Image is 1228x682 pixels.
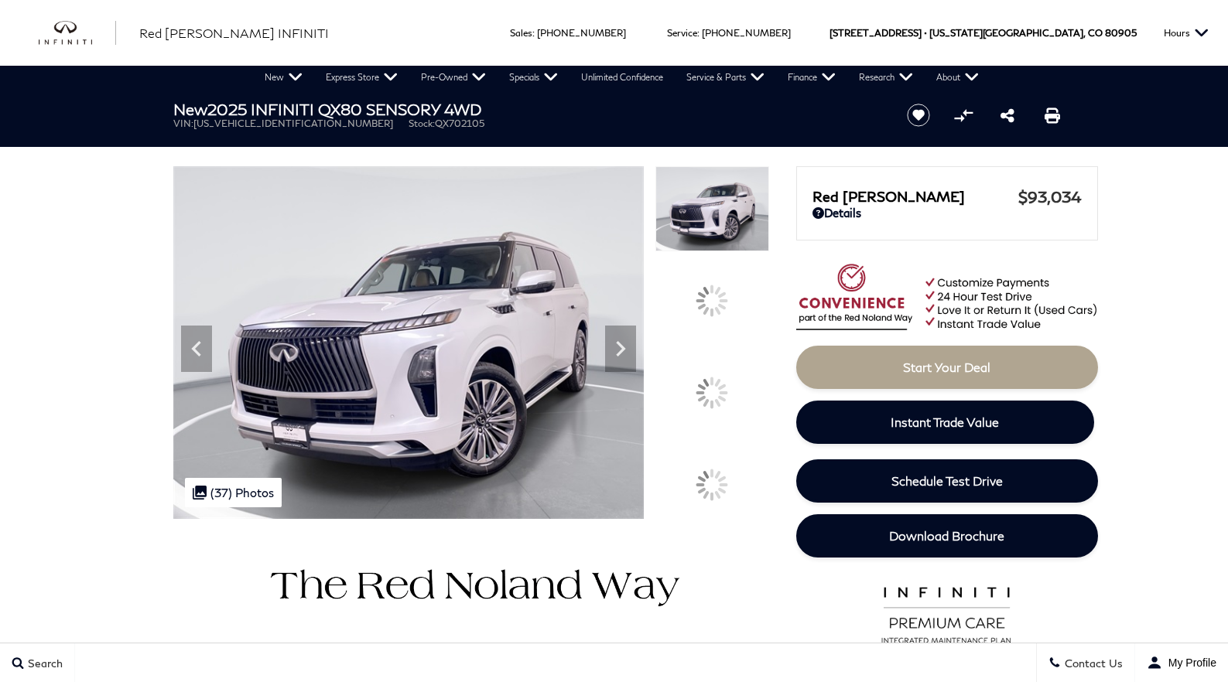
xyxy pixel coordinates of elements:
span: : [532,27,535,39]
span: Stock: [409,118,435,129]
strong: New [173,100,207,118]
span: Download Brochure [889,528,1004,543]
a: Finance [776,66,847,89]
a: New [253,66,314,89]
h1: 2025 INFINITI QX80 SENSORY 4WD [173,101,881,118]
span: Contact Us [1061,656,1123,670]
span: Schedule Test Drive [891,473,1003,488]
span: QX702105 [435,118,484,129]
a: Start Your Deal [796,346,1098,389]
span: Red [PERSON_NAME] INFINITI [139,26,329,40]
a: [PHONE_NUMBER] [702,27,791,39]
span: Red [PERSON_NAME] [812,188,1018,205]
span: Sales [510,27,532,39]
button: Save vehicle [901,103,936,128]
img: infinitipremiumcare.png [871,583,1022,645]
span: [US_VEHICLE_IDENTIFICATION_NUMBER] [193,118,393,129]
a: Express Store [314,66,409,89]
span: VIN: [173,118,193,129]
img: New 2025 RADIANT WHITE INFINITI SENSORY 4WD image 1 [173,166,645,519]
img: New 2025 RADIANT WHITE INFINITI SENSORY 4WD image 1 [655,166,768,251]
a: infiniti [39,21,116,46]
img: INFINITI [39,21,116,46]
a: Service & Parts [675,66,776,89]
a: Specials [498,66,570,89]
a: [PHONE_NUMBER] [537,27,626,39]
a: Red [PERSON_NAME] $93,034 [812,187,1082,206]
span: Service [667,27,697,39]
a: Download Brochure [796,514,1098,558]
a: [STREET_ADDRESS] • [US_STATE][GEOGRAPHIC_DATA], CO 80905 [829,27,1137,39]
span: My Profile [1162,656,1216,669]
a: Details [812,206,1082,220]
span: Start Your Deal [903,360,990,374]
span: Search [24,656,63,670]
a: Red [PERSON_NAME] INFINITI [139,24,329,43]
div: (37) Photos [185,478,282,507]
a: Schedule Test Drive [796,459,1098,503]
span: : [697,27,700,39]
a: Unlimited Confidence [570,66,675,89]
a: Instant Trade Value [796,401,1094,444]
a: About [925,66,990,89]
a: Share this New 2025 INFINITI QX80 SENSORY 4WD [1001,106,1014,124]
a: Research [847,66,925,89]
button: user-profile-menu [1135,643,1228,682]
span: Instant Trade Value [891,414,999,429]
a: Print this New 2025 INFINITI QX80 SENSORY 4WD [1045,106,1060,124]
button: Compare vehicle [952,104,975,127]
span: $93,034 [1018,187,1082,206]
nav: Main Navigation [253,66,990,89]
a: Pre-Owned [409,66,498,89]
